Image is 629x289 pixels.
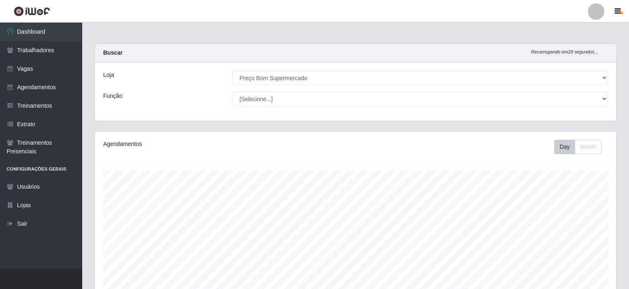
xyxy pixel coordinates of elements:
[103,49,123,56] strong: Buscar
[554,140,608,154] div: Toolbar with button groups
[575,140,601,154] button: Month
[531,49,598,54] i: Recarregando em 29 segundos...
[103,140,306,148] div: Agendamentos
[554,140,575,154] button: Day
[103,71,114,79] label: Loja
[14,6,50,16] img: CoreUI Logo
[554,140,601,154] div: First group
[103,92,123,100] label: Função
